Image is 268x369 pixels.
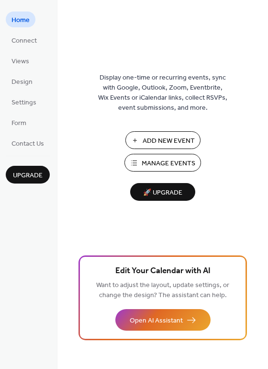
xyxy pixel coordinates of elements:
[11,98,36,108] span: Settings
[96,279,229,302] span: Want to adjust the layout, update settings, or change the design? The assistant can help.
[6,73,38,89] a: Design
[136,186,190,199] span: 🚀 Upgrade
[6,12,35,27] a: Home
[115,265,211,278] span: Edit Your Calendar with AI
[11,15,30,25] span: Home
[6,94,42,110] a: Settings
[6,53,35,69] a: Views
[130,316,183,326] span: Open AI Assistant
[6,166,50,184] button: Upgrade
[125,131,201,149] button: Add New Event
[6,32,43,48] a: Connect
[115,309,211,331] button: Open AI Assistant
[13,171,43,181] span: Upgrade
[98,73,227,113] span: Display one-time or recurring events, sync with Google, Outlook, Zoom, Eventbrite, Wix Events or ...
[11,36,37,46] span: Connect
[11,118,26,128] span: Form
[11,139,44,149] span: Contact Us
[11,57,29,67] span: Views
[130,183,195,201] button: 🚀 Upgrade
[11,77,33,87] span: Design
[124,154,201,172] button: Manage Events
[6,115,32,130] a: Form
[142,159,195,169] span: Manage Events
[6,135,50,151] a: Contact Us
[143,136,195,146] span: Add New Event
